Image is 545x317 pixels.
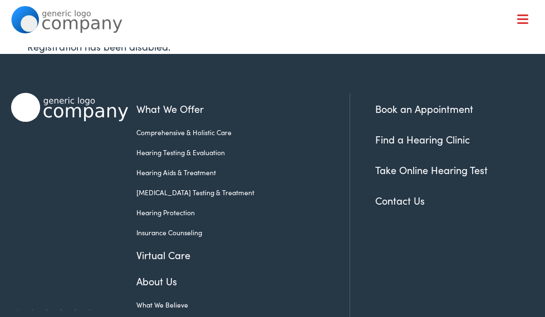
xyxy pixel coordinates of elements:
a: Hearing Testing & Evaluation [136,147,333,157]
a: Virtual Care [136,247,333,262]
a: Comprehensive & Holistic Care [136,127,333,137]
a: Hearing Aids & Treatment [136,167,333,177]
a: About Us [136,274,333,289]
a: Contact Us [375,194,425,207]
a: Take Online Hearing Test [375,163,488,177]
a: What We Offer [19,44,534,79]
a: Book an Appointment [375,102,473,116]
a: [MEDICAL_DATA] Testing & Treatment [136,187,333,197]
a: What We Believe [136,300,333,310]
a: What We Offer [136,101,333,116]
a: Find a Hearing Clinic [375,132,470,146]
a: Insurance Counseling [136,227,333,237]
a: Hearing Protection [136,207,333,217]
img: Alpaca Audiology [11,93,128,122]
